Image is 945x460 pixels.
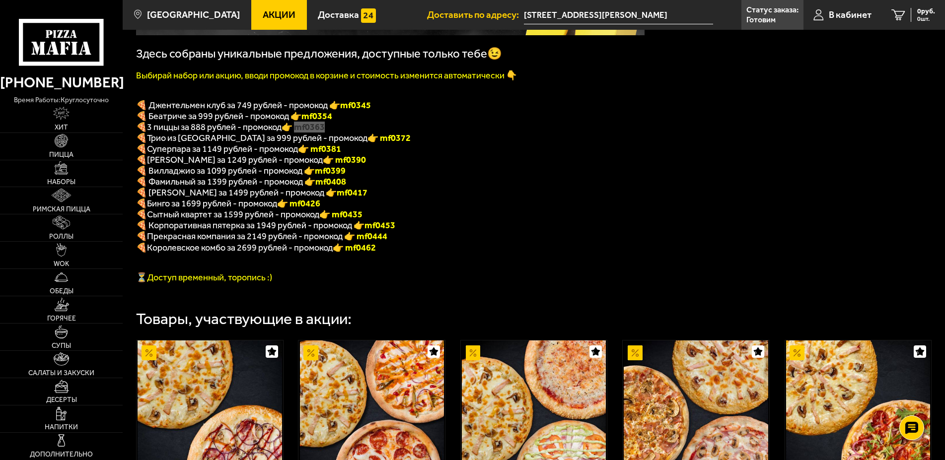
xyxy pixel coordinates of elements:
b: mf0453 [364,220,395,231]
b: 👉 mf0390 [323,154,366,165]
span: Наборы [47,179,75,186]
b: 🍕 [136,198,147,209]
span: Пицца [49,151,73,158]
span: Доставить по адресу: [427,10,524,19]
span: 0 шт. [917,16,935,22]
font: Выбирай набор или акцию, вводи промокод в корзине и стоимость изменится автоматически 👇 [136,70,517,81]
span: Акции [263,10,295,19]
span: Здесь собраны уникальные предложения, доступные только тебе😉 [136,47,502,61]
span: Королевское комбо за 2699 рублей - промокод [147,242,333,253]
span: Сытный квартет за 1599 рублей - промокод [147,209,319,220]
span: Прекрасная компания за 2149 рублей - промокод [147,231,344,242]
font: 🍕 [136,231,147,242]
span: Бинго за 1699 рублей - промокод [147,198,277,209]
p: Статус заказа: [746,6,799,14]
img: Акционный [466,345,481,360]
span: Обеды [50,288,73,295]
span: WOK [54,261,69,267]
span: Доставка [318,10,359,19]
span: 0 руб. [917,8,935,15]
b: mf0408 [315,176,346,187]
span: 🍕 Фамильный за 1399 рублей - промокод 👉 [136,176,346,187]
b: 👉 mf0435 [319,209,363,220]
span: Горячее [47,315,76,322]
font: 👉 mf0372 [367,132,411,143]
font: 🍕 [136,143,147,154]
span: 🍕 Беатриче за 999 рублей - промокод 👉 [136,111,332,122]
span: 🍕 Корпоративная пятерка за 1949 рублей - промокод 👉 [136,220,395,231]
span: Супы [52,342,71,349]
font: 🍕 [136,122,147,132]
span: Напитки [45,424,78,431]
font: 🍕 [136,242,147,253]
font: 👉 mf0381 [298,143,341,154]
img: 15daf4d41897b9f0e9f617042186c801.svg [361,8,376,23]
b: mf0354 [301,111,332,122]
div: Товары, участвующие в акции: [136,311,352,327]
span: Салаты и закуски [28,370,94,377]
span: Дополнительно [30,451,93,458]
span: 🍕 Вилладжио за 1099 рублей - промокод 👉 [136,165,346,176]
span: 🍕 [PERSON_NAME] за 1499 рублей - промокод 👉 [136,187,367,198]
b: mf0417 [337,187,367,198]
b: 👉 mf0426 [277,198,320,209]
span: Роллы [49,233,73,240]
span: Римская пицца [33,206,90,213]
input: Ваш адрес доставки [524,6,713,24]
img: Акционный [142,345,156,360]
font: 👉 mf0462 [333,242,376,253]
span: В кабинет [829,10,872,19]
b: mf0399 [315,165,346,176]
span: Трио из [GEOGRAPHIC_DATA] за 999 рублей - промокод [147,132,367,143]
span: [GEOGRAPHIC_DATA] [147,10,240,19]
p: Готовим [746,16,776,24]
span: ⏳Доступ временный, торопись :) [136,272,272,283]
span: 3 пиццы за 888 рублей - промокод [147,122,282,132]
img: Акционный [790,345,804,360]
b: 🍕 [136,209,147,220]
span: Суперпара за 1149 рублей - промокод [147,143,298,154]
font: 👉 mf0444 [344,231,387,242]
span: 🍕 Джентельмен клуб за 749 рублей - промокод 👉 [136,100,371,111]
font: 🍕 [136,132,147,143]
img: Акционный [628,345,643,360]
span: Десерты [46,396,77,403]
font: 👉 mf0363 [282,122,325,132]
b: mf0345 [340,100,371,111]
span: Хит [55,124,68,131]
b: 🍕 [136,154,147,165]
img: Акционный [303,345,318,360]
span: [PERSON_NAME] за 1249 рублей - промокод [147,154,323,165]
